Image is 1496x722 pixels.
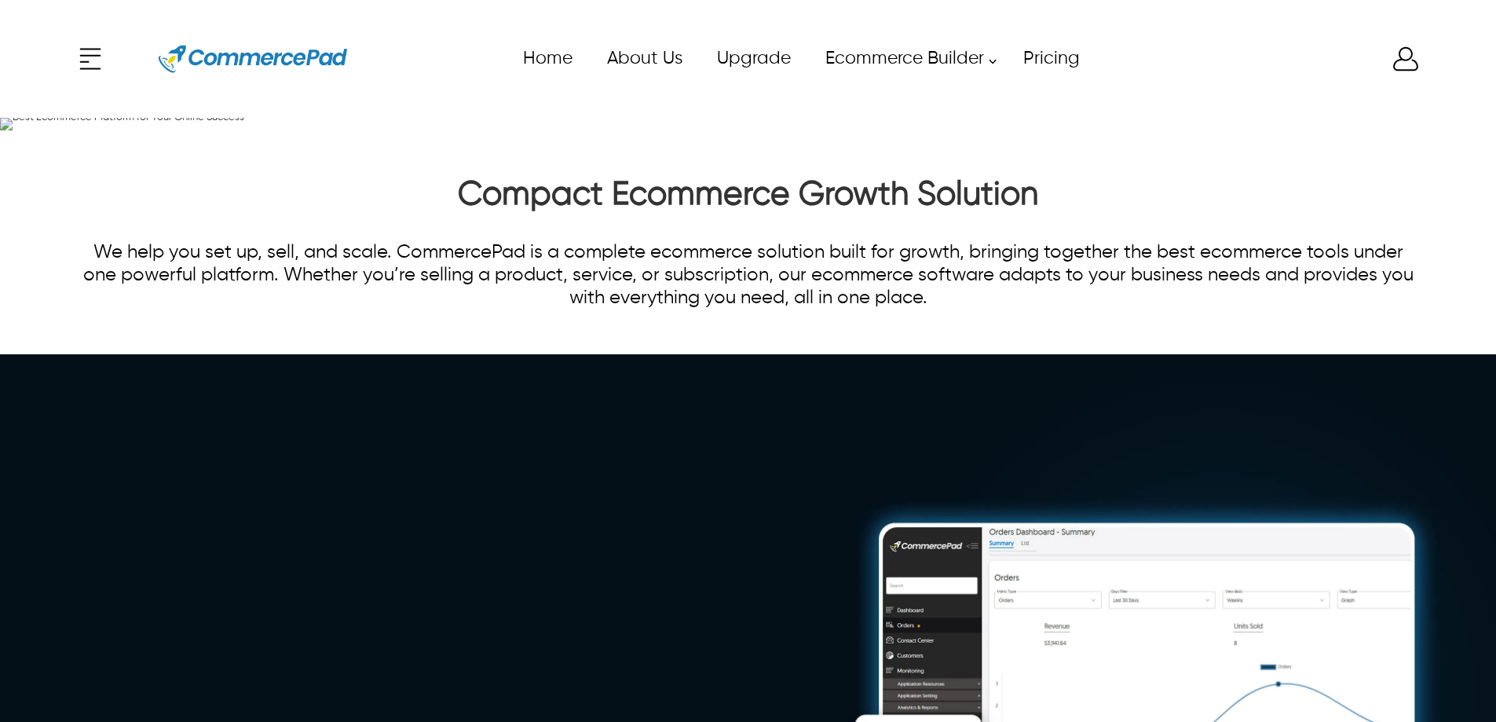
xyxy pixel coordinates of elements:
a: Website Logo for Commerce Pad [145,24,360,94]
img: Website Logo for Commerce Pad [159,24,347,94]
h2: Compact Ecommerce Growth Solution [75,175,1421,222]
a: About Us [589,41,699,76]
a: Pricing [1005,41,1096,76]
a: Ecommerce Builder [807,41,1005,76]
p: We help you set up, sell, and scale. CommercePad is a complete ecommerce solution built for growt... [75,241,1421,310]
a: Home [505,41,589,76]
a: Upgrade [699,41,807,76]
